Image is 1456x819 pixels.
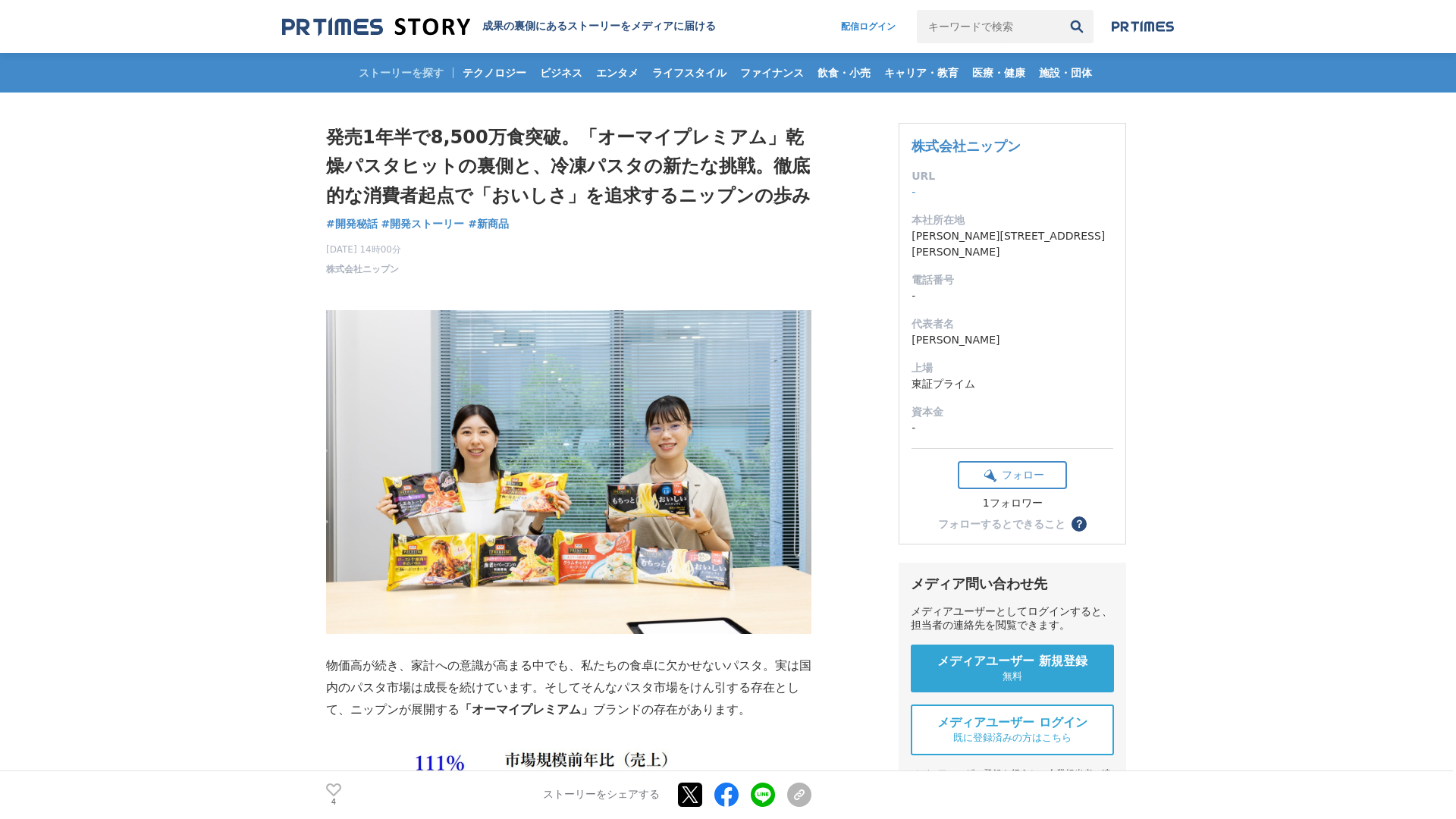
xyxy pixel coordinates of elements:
a: 成果の裏側にあるストーリーをメディアに届ける 成果の裏側にあるストーリーをメディアに届ける [282,17,716,37]
a: メディアユーザー ログイン 既に登録済みの方はこちら [911,704,1114,755]
span: テクノロジー [457,66,532,80]
a: 飲食・小売 [811,53,877,93]
p: ストーリーをシェアする [543,789,660,802]
button: フォロー [958,461,1067,489]
dd: - [912,288,1113,304]
a: 株式会社ニップン [912,138,1021,154]
dt: 資本金 [912,404,1113,420]
span: 施設・団体 [1033,66,1098,80]
span: ビジネス [534,66,588,80]
span: #開発ストーリー [381,217,465,231]
span: #新商品 [468,217,509,231]
span: ライフスタイル [646,66,733,80]
button: ？ [1072,516,1087,532]
div: 1フォロワー [958,497,1067,510]
span: メディアユーザー ログイン [937,715,1087,731]
dt: 電話番号 [912,272,1113,288]
a: メディアユーザー 新規登録 無料 [911,645,1114,692]
a: ライフスタイル [646,53,733,93]
span: ファイナンス [734,66,810,80]
img: prtimes [1112,20,1174,33]
p: 物価高が続き、家計への意識が高まる中でも、私たちの食卓に欠かせないパスタ。実は国内のパスタ市場は成長を続けています。そしてそんなパスタ市場をけん引する存在として、ニップンが展開する ブランドの存... [326,655,811,720]
a: ファイナンス [734,53,810,93]
dd: [PERSON_NAME][STREET_ADDRESS][PERSON_NAME] [912,228,1113,260]
a: #開発秘話 [326,216,378,232]
dd: - [912,184,1113,200]
div: メディア問い合わせ先 [911,575,1114,593]
dd: [PERSON_NAME] [912,332,1113,348]
h2: 成果の裏側にあるストーリーをメディアに届ける [482,20,716,33]
dd: 東証プライム [912,376,1113,392]
a: 医療・健康 [966,53,1031,93]
span: 飲食・小売 [811,66,877,80]
a: 株式会社ニップン [326,262,399,276]
a: 施設・団体 [1033,53,1098,93]
img: thumbnail_883a2a00-8df8-11f0-9da8-59b7d492b719.jpg [326,310,811,634]
div: メディアユーザーとしてログインすると、担当者の連絡先を閲覧できます。 [911,605,1114,632]
span: [DATE] 14時00分 [326,243,401,256]
button: 検索 [1060,10,1094,43]
h1: 発売1年半で8,500万食突破。「オーマイプレミアム」乾燥パスタヒットの裏側と、冷凍パスタの新たな挑戦。徹底的な消費者起点で「おいしさ」を追求するニップンの歩み [326,123,811,210]
a: テクノロジー [457,53,532,93]
span: エンタメ [590,66,645,80]
a: #開発ストーリー [381,216,465,232]
span: #開発秘話 [326,217,378,231]
img: 成果の裏側にあるストーリーをメディアに届ける [282,17,470,37]
span: ？ [1074,519,1084,529]
span: メディアユーザー 新規登録 [937,654,1087,670]
a: キャリア・教育 [878,53,965,93]
p: 4 [326,799,341,806]
a: ビジネス [534,53,588,93]
dt: 本社所在地 [912,212,1113,228]
dd: - [912,420,1113,436]
span: 既に登録済みの方はこちら [953,731,1072,745]
strong: 「オーマイプレミアム」 [460,703,593,716]
span: 医療・健康 [966,66,1031,80]
span: キャリア・教育 [878,66,965,80]
a: エンタメ [590,53,645,93]
a: 配信ログイン [826,10,911,43]
dt: 代表者名 [912,316,1113,332]
span: 無料 [1003,670,1022,683]
a: #新商品 [468,216,509,232]
input: キーワードで検索 [917,10,1060,43]
div: フォローするとできること [938,519,1065,529]
dt: 上場 [912,360,1113,376]
dt: URL [912,168,1113,184]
